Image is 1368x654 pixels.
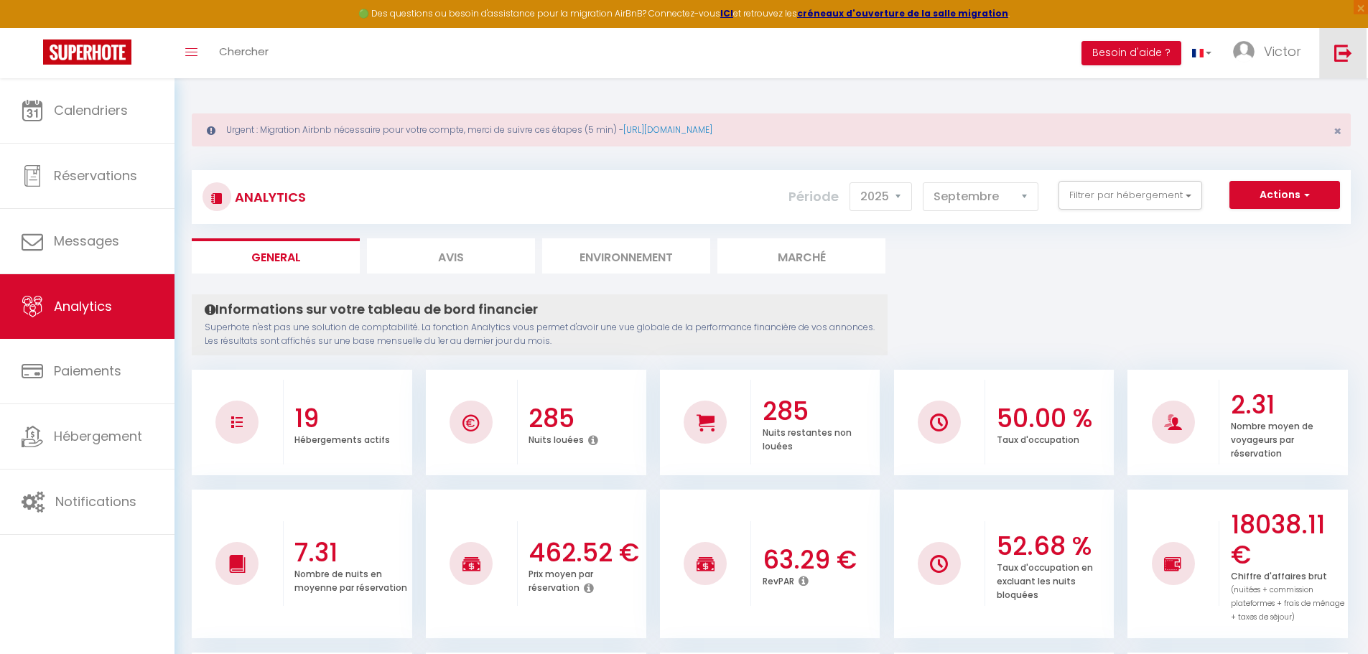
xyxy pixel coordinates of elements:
[997,559,1093,601] p: Taux d'occupation en excluant les nuits bloquées
[797,7,1008,19] a: créneaux d'ouverture de la salle migration
[717,238,885,274] li: Marché
[1164,555,1182,572] img: NO IMAGE
[54,232,119,250] span: Messages
[43,39,131,65] img: Super Booking
[54,167,137,184] span: Réservations
[192,238,360,274] li: General
[542,238,710,274] li: Environnement
[997,403,1111,434] h3: 50.00 %
[205,321,875,348] p: Superhote n'est pas une solution de comptabilité. La fonction Analytics vous permet d'avoir une v...
[720,7,733,19] a: ICI
[529,538,643,568] h3: 462.52 €
[763,545,877,575] h3: 63.29 €
[219,44,269,59] span: Chercher
[54,362,121,380] span: Paiements
[763,572,794,587] p: RevPAR
[529,431,584,446] p: Nuits louées
[1334,125,1341,138] button: Close
[11,6,55,49] button: Ouvrir le widget de chat LiveChat
[54,101,128,119] span: Calendriers
[294,538,409,568] h3: 7.31
[763,396,877,426] h3: 285
[54,427,142,445] span: Hébergement
[192,113,1351,146] div: Urgent : Migration Airbnb nécessaire pour votre compte, merci de suivre ces étapes (5 min) -
[529,403,643,434] h3: 285
[1231,417,1313,459] p: Nombre moyen de voyageurs par réservation
[231,416,243,428] img: NO IMAGE
[294,565,407,594] p: Nombre de nuits en moyenne par réservation
[1229,181,1340,210] button: Actions
[205,302,875,317] h4: Informations sur votre tableau de bord financier
[1081,41,1181,65] button: Besoin d'aide ?
[997,531,1111,561] h3: 52.68 %
[55,492,136,510] span: Notifications
[623,123,712,136] a: [URL][DOMAIN_NAME]
[1233,41,1255,62] img: ...
[788,181,839,212] label: Période
[1307,589,1357,643] iframe: Chat
[1334,122,1341,140] span: ×
[54,297,112,315] span: Analytics
[231,181,306,213] h3: Analytics
[1231,584,1344,622] span: (nuitées + commission plateformes + frais de ménage + taxes de séjour)
[208,28,279,78] a: Chercher
[930,555,948,573] img: NO IMAGE
[1058,181,1202,210] button: Filtrer par hébergement
[294,431,390,446] p: Hébergements actifs
[1231,510,1345,570] h3: 18038.11 €
[529,565,593,594] p: Prix moyen par réservation
[294,403,409,434] h3: 19
[1334,44,1352,62] img: logout
[1222,28,1319,78] a: ... Victor
[1264,42,1301,60] span: Victor
[997,431,1079,446] p: Taux d'occupation
[1231,567,1344,623] p: Chiffre d'affaires brut
[367,238,535,274] li: Avis
[763,424,852,452] p: Nuits restantes non louées
[1231,390,1345,420] h3: 2.31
